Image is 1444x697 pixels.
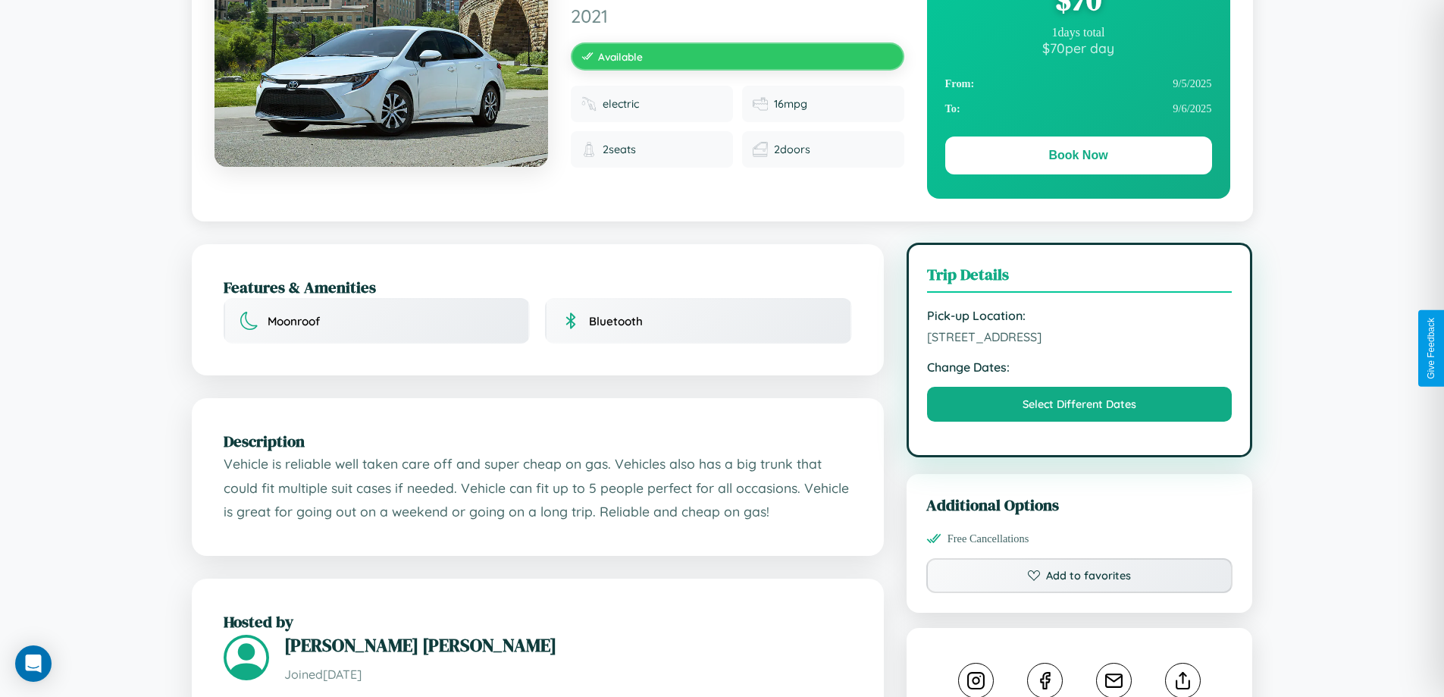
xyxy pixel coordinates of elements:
span: Free Cancellations [948,532,1029,545]
h2: Hosted by [224,611,852,633]
img: Fuel type [581,96,597,111]
h3: Additional Options [926,494,1233,516]
span: Bluetooth [589,314,643,328]
img: Doors [753,142,768,157]
button: Select Different Dates [927,387,1233,422]
p: Joined [DATE] [284,664,852,686]
div: Give Feedback [1426,318,1436,379]
div: $ 70 per day [945,39,1212,56]
strong: Change Dates: [927,359,1233,375]
strong: Pick-up Location: [927,308,1233,323]
strong: To: [945,102,960,115]
h3: [PERSON_NAME] [PERSON_NAME] [284,633,852,658]
span: [STREET_ADDRESS] [927,329,1233,344]
strong: From: [945,77,975,90]
button: Add to favorites [926,558,1233,593]
h2: Description [224,430,852,452]
img: Seats [581,142,597,157]
button: Book Now [945,137,1212,174]
span: 16 mpg [774,97,807,111]
h2: Features & Amenities [224,276,852,298]
img: Fuel efficiency [753,96,768,111]
h3: Trip Details [927,263,1233,293]
span: 2 doors [774,143,810,156]
div: Open Intercom Messenger [15,645,52,682]
span: 2021 [571,5,904,27]
span: Moonroof [268,314,320,328]
div: 9 / 6 / 2025 [945,96,1212,121]
div: 1 days total [945,26,1212,39]
span: Available [598,50,643,63]
div: 9 / 5 / 2025 [945,71,1212,96]
span: electric [603,97,639,111]
span: 2 seats [603,143,636,156]
p: Vehicle is reliable well taken care off and super cheap on gas. Vehicles also has a big trunk tha... [224,452,852,524]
